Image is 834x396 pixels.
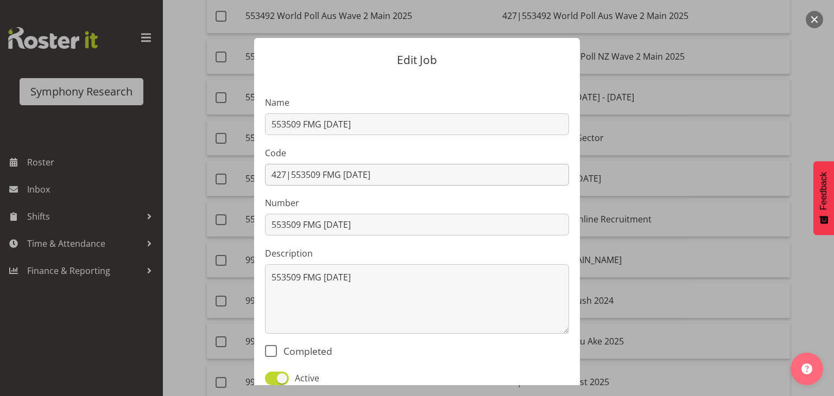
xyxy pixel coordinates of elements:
input: Job Number [265,214,569,235]
label: Number [265,196,569,209]
input: Job Code [265,164,569,186]
label: Code [265,146,569,159]
span: Active [289,372,319,385]
button: Feedback - Show survey [813,161,834,235]
input: Job Name [265,113,569,135]
span: Completed [277,345,332,357]
img: help-xxl-2.png [801,363,812,374]
label: Name [265,96,569,109]
span: Feedback [819,172,829,210]
label: Description [265,247,569,260]
p: Edit Job [265,54,569,66]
